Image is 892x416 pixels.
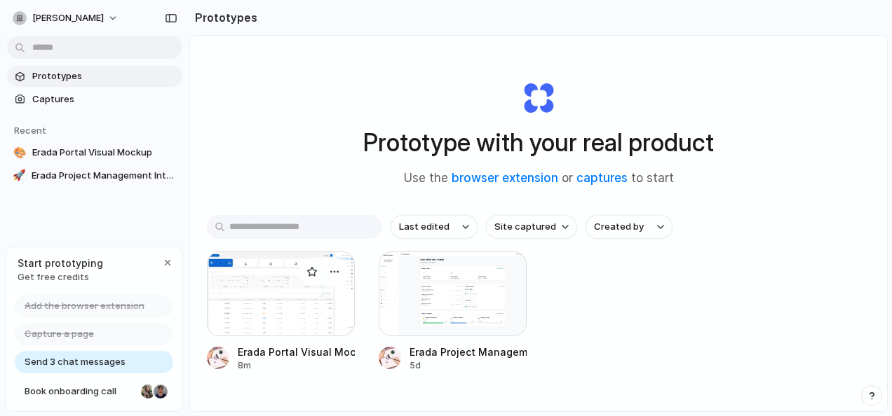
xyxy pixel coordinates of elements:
span: Recent [14,125,46,136]
div: 🎨 [13,146,27,160]
span: Start prototyping [18,256,103,270]
div: 5d [410,359,527,372]
span: Add the browser extension [25,299,144,313]
button: Site captured [486,215,577,239]
a: 🎨Erada Portal Visual Mockup [7,142,182,163]
span: Send 3 chat messages [25,355,126,369]
span: Site captured [494,220,556,234]
a: captures [576,171,628,185]
span: Prototypes [32,69,177,83]
div: 8m [238,359,355,372]
a: Erada Portal Visual MockupErada Portal Visual Mockup8m [207,251,355,372]
button: [PERSON_NAME] [7,7,126,29]
div: Christian Iacullo [152,383,169,400]
button: Last edited [391,215,478,239]
div: Erada Project Management Interface [410,345,527,359]
h2: Prototypes [189,9,257,26]
div: Erada Portal Visual Mockup [238,345,355,359]
span: Get free credits [18,270,103,284]
span: Erada Project Management Interface [32,169,177,183]
a: Erada Project Management InterfaceErada Project Management Interface5d [379,251,527,372]
a: 🚀Erada Project Management Interface [7,165,182,186]
a: Prototypes [7,66,182,87]
span: Book onboarding call [25,384,135,398]
div: Nicole Kubica [140,383,156,400]
a: Book onboarding call [15,380,173,403]
button: Created by [586,215,673,239]
span: Last edited [399,220,450,234]
span: Created by [594,220,644,234]
span: Capture a page [25,327,94,341]
div: 🚀 [13,169,26,183]
span: Captures [32,92,177,106]
h1: Prototype with your real product [363,124,714,161]
span: Erada Portal Visual Mockup [32,146,177,160]
a: Captures [7,89,182,110]
span: Use the or to start [404,169,674,188]
span: [PERSON_NAME] [32,11,104,25]
a: browser extension [452,171,558,185]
